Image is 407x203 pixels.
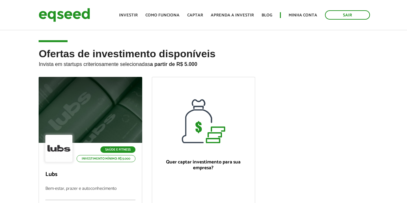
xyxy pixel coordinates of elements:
a: Como funciona [145,13,180,17]
a: Aprenda a investir [211,13,254,17]
p: Bem-estar, prazer e autoconhecimento [45,186,135,200]
img: EqSeed [39,6,90,23]
a: Blog [262,13,272,17]
p: Saúde e Fitness [100,146,135,153]
p: Investimento mínimo: R$ 5.000 [77,155,135,162]
h2: Ofertas de investimento disponíveis [39,48,368,77]
p: Lubs [45,171,135,178]
strong: a partir de R$ 5.000 [150,61,197,67]
a: Captar [187,13,203,17]
p: Invista em startups criteriosamente selecionadas [39,60,368,67]
a: Sair [325,10,370,20]
a: Minha conta [289,13,317,17]
p: Quer captar investimento para sua empresa? [159,159,248,171]
a: Investir [119,13,138,17]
